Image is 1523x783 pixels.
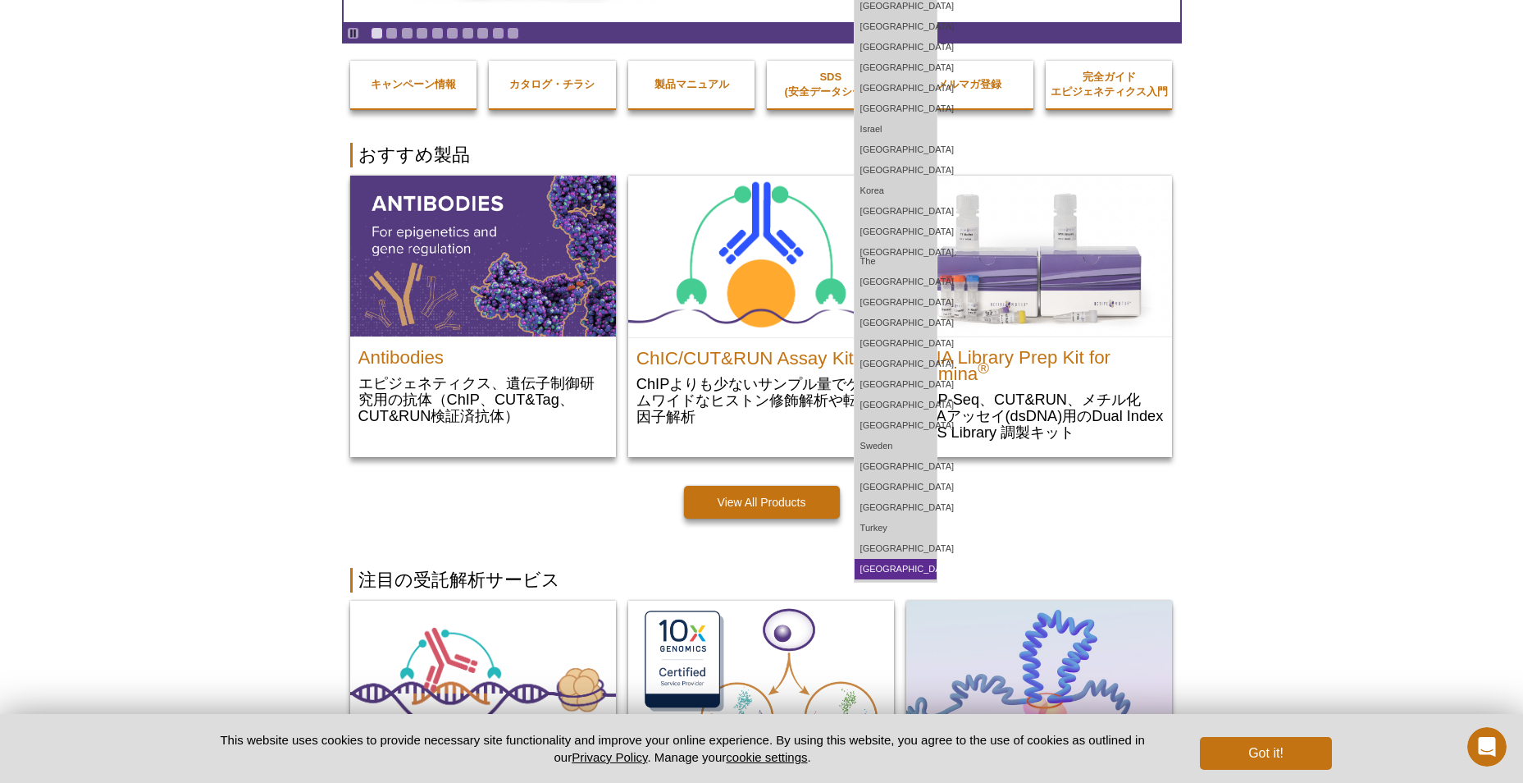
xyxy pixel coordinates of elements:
a: [GEOGRAPHIC_DATA] [855,415,937,436]
iframe: Intercom live chat [1467,727,1507,767]
strong: 製品マニュアル [654,78,729,90]
strong: キャンペーン情報 [371,78,456,90]
a: [GEOGRAPHIC_DATA] [855,395,937,415]
a: Go to slide 6 [446,27,458,39]
h2: 注目の受託解析サービス [350,568,1174,593]
sup: ® [978,359,989,377]
a: [GEOGRAPHIC_DATA] [855,477,937,497]
img: CUT&Tag-IT R-loop Service [350,601,616,762]
strong: メルマガ登録 [937,78,1001,90]
a: [GEOGRAPHIC_DATA] [855,160,937,181]
a: [GEOGRAPHIC_DATA] [855,559,937,579]
a: Go to slide 9 [492,27,504,39]
a: 完全ガイドエピジェネティクス入門 [1046,53,1173,116]
strong: 完全ガイド エピジェネティクス入門 [1051,71,1168,98]
img: All Antibodies [350,176,616,337]
p: This website uses cookies to provide necessary site functionality and improve your online experie... [192,731,1174,766]
a: [GEOGRAPHIC_DATA], The [855,242,937,272]
a: [GEOGRAPHIC_DATA] [855,98,937,119]
a: Go to slide 3 [401,27,413,39]
a: [GEOGRAPHIC_DATA] [855,538,937,559]
a: [GEOGRAPHIC_DATA] [855,354,937,374]
img: Single-Cell Multiome Servicee [628,601,894,763]
a: Privacy Policy [572,750,647,764]
a: 製品マニュアル [628,61,755,108]
a: [GEOGRAPHIC_DATA] [855,140,937,160]
a: View All Products [684,486,840,519]
img: DNA Library Prep Kit for Illumina [906,176,1172,337]
a: カタログ・チラシ [489,61,616,108]
a: Go to slide 7 [462,27,474,39]
a: Go to slide 5 [431,27,444,39]
a: [GEOGRAPHIC_DATA] [855,78,937,98]
a: メルマガ登録 [906,61,1033,108]
a: キャンペーン情報 [350,61,477,108]
a: DNA Library Prep Kit for Illumina DNA Library Prep Kit for Illumina® ChIP-Seq、CUT&RUN、メチル化DNAアッセイ... [906,176,1172,457]
a: [GEOGRAPHIC_DATA] [855,313,937,333]
h2: DNA Library Prep Kit for Illumina [914,341,1164,382]
h2: Antibodies [358,341,608,366]
strong: カタログ・チラシ [509,78,595,90]
h2: おすすめ製品 [350,143,1174,167]
a: Turkey [855,518,937,538]
a: Go to slide 1 [371,27,383,39]
a: Korea [855,181,937,201]
a: Go to slide 2 [385,27,398,39]
button: Got it! [1200,737,1331,770]
a: Go to slide 10 [507,27,519,39]
a: [GEOGRAPHIC_DATA] [855,201,937,222]
button: cookie settings [726,750,807,764]
p: ChIP-Seq、CUT&RUN、メチル化DNAアッセイ(dsDNA)用のDual Index NGS Library 調製キット [914,391,1164,441]
a: Toggle autoplay [347,27,359,39]
a: [GEOGRAPHIC_DATA] [855,37,937,57]
img: Hi-C Service [906,601,1172,763]
a: ChIC/CUT&RUN Assay Kit ChIC/CUT&RUN Assay Kit ChIPよりも少ないサンプル量でゲノムワイドなヒストン修飾解析や転写因子解析 [628,176,894,442]
a: [GEOGRAPHIC_DATA] [855,272,937,292]
a: [GEOGRAPHIC_DATA] [855,222,937,242]
a: Go to slide 4 [416,27,428,39]
a: [GEOGRAPHIC_DATA] [855,333,937,354]
a: Israel [855,119,937,140]
p: エピジェネティクス、遺伝子制御研究用の抗体（ChIP、CUT&Tag、CUT&RUN検証済抗体） [358,374,608,424]
a: All Antibodies Antibodies エピジェネティクス、遺伝子制御研究用の抗体（ChIP、CUT&Tag、CUT&RUN検証済抗体） [350,176,616,441]
a: [GEOGRAPHIC_DATA] [855,497,937,518]
strong: SDS (安全データシート) [784,71,877,98]
a: [GEOGRAPHIC_DATA] [855,374,937,395]
p: ChIPよりも少ないサンプル量でゲノムワイドなヒストン修飾解析や転写因子解析 [636,375,886,425]
a: [GEOGRAPHIC_DATA] [855,57,937,78]
a: [GEOGRAPHIC_DATA] [855,456,937,477]
a: Go to slide 8 [477,27,489,39]
h2: ChIC/CUT&RUN Assay Kit [636,342,886,367]
img: ChIC/CUT&RUN Assay Kit [628,176,894,337]
a: Sweden [855,436,937,456]
a: [GEOGRAPHIC_DATA] [855,16,937,37]
a: SDS(安全データシート) [767,53,894,116]
a: [GEOGRAPHIC_DATA] [855,292,937,313]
